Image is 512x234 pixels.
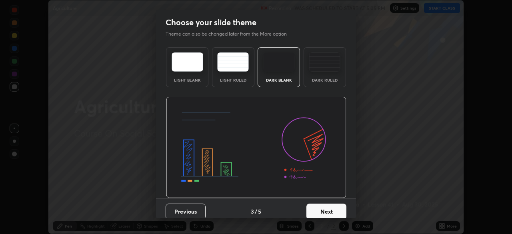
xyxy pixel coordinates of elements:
div: Light Ruled [217,78,249,82]
h2: Choose your slide theme [166,17,256,28]
h4: / [255,207,257,216]
img: darkThemeBanner.d06ce4a2.svg [166,97,346,198]
img: lightRuledTheme.5fabf969.svg [217,52,249,72]
div: Light Blank [171,78,203,82]
img: darkTheme.f0cc69e5.svg [263,52,295,72]
img: lightTheme.e5ed3b09.svg [172,52,203,72]
button: Next [306,204,346,220]
button: Previous [166,204,206,220]
h4: 3 [251,207,254,216]
h4: 5 [258,207,261,216]
p: Theme can also be changed later from the More option [166,30,295,38]
img: darkRuledTheme.de295e13.svg [309,52,340,72]
div: Dark Blank [263,78,295,82]
div: Dark Ruled [309,78,341,82]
